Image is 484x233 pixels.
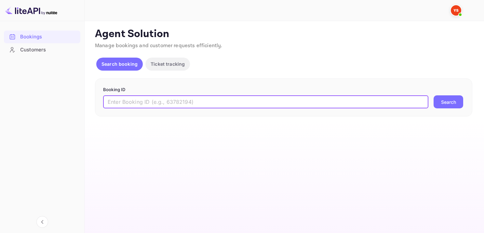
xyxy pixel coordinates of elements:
[101,61,138,67] p: Search booking
[5,5,57,16] img: LiteAPI logo
[36,216,48,228] button: Collapse navigation
[4,44,80,56] a: Customers
[434,95,463,108] button: Search
[95,28,472,41] p: Agent Solution
[151,61,185,67] p: Ticket tracking
[95,42,222,49] span: Manage bookings and customer requests efficiently.
[103,95,428,108] input: Enter Booking ID (e.g., 63782194)
[20,33,77,41] div: Bookings
[4,31,80,43] a: Bookings
[451,5,461,16] img: Yandex Support
[20,46,77,54] div: Customers
[103,87,464,93] p: Booking ID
